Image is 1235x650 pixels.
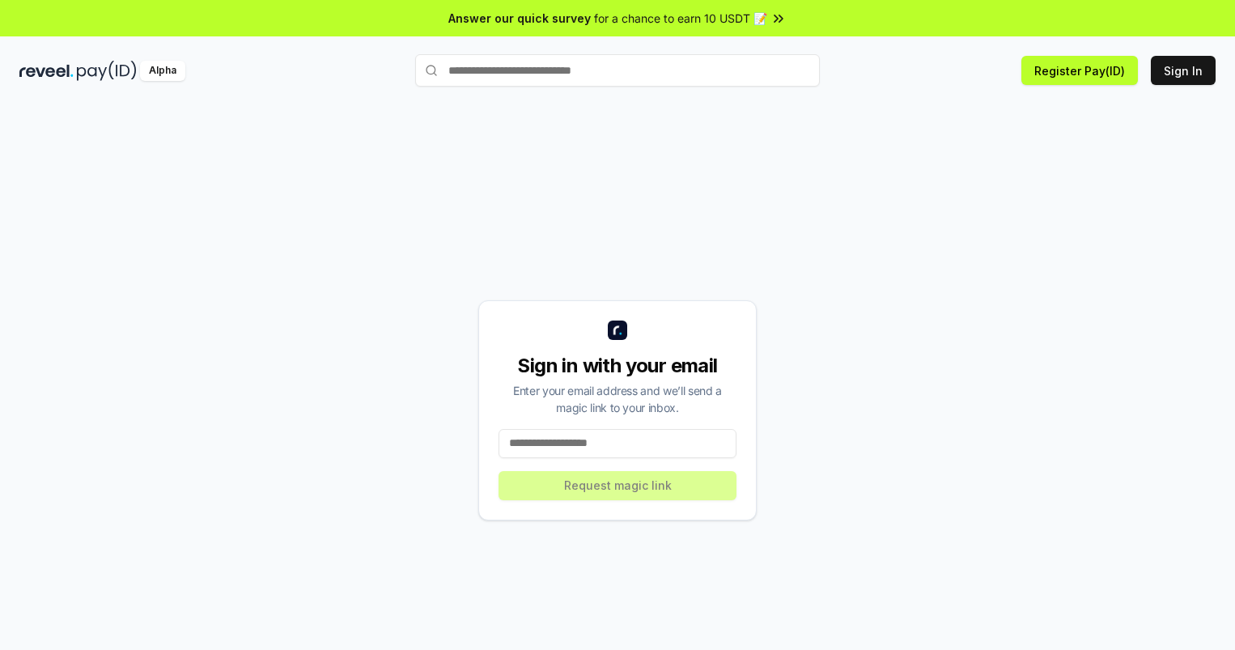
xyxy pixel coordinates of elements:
img: logo_small [608,321,627,340]
div: Enter your email address and we’ll send a magic link to your inbox. [499,382,736,416]
button: Register Pay(ID) [1021,56,1138,85]
button: Sign In [1151,56,1216,85]
span: Answer our quick survey [448,10,591,27]
img: pay_id [77,61,137,81]
span: for a chance to earn 10 USDT 📝 [594,10,767,27]
div: Alpha [140,61,185,81]
img: reveel_dark [19,61,74,81]
div: Sign in with your email [499,353,736,379]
